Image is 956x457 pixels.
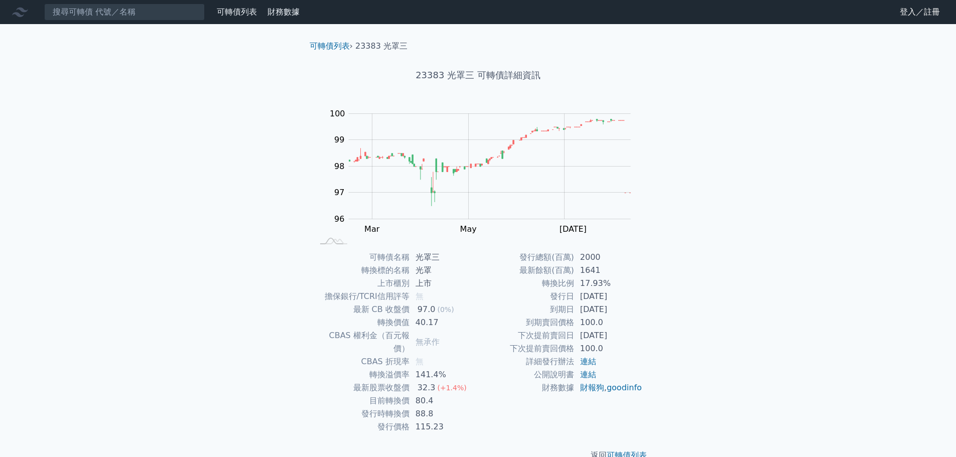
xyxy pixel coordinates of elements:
[334,162,344,171] tspan: 98
[478,316,574,329] td: 到期賣回價格
[314,355,409,368] td: CBAS 折現率
[478,251,574,264] td: 發行總額(百萬)
[574,329,643,342] td: [DATE]
[478,264,574,277] td: 最新餘額(百萬)
[416,303,438,316] div: 97.0
[330,109,345,118] tspan: 100
[892,4,948,20] a: 登入／註冊
[478,368,574,381] td: 公開說明書
[334,135,344,144] tspan: 99
[314,368,409,381] td: 轉換溢價率
[334,188,344,197] tspan: 97
[574,277,643,290] td: 17.93%
[478,342,574,355] td: 下次提前賣回價格
[314,316,409,329] td: 轉換價值
[574,342,643,355] td: 100.0
[364,224,380,234] tspan: Mar
[409,394,478,407] td: 80.4
[478,355,574,368] td: 詳細發行辦法
[580,370,596,379] a: 連結
[409,264,478,277] td: 光罩
[409,316,478,329] td: 40.17
[334,214,344,224] tspan: 96
[310,40,353,52] li: ›
[416,357,424,366] span: 無
[314,251,409,264] td: 可轉債名稱
[478,290,574,303] td: 發行日
[314,381,409,394] td: 最新股票收盤價
[580,383,604,392] a: 財報狗
[355,40,407,52] li: 23383 光罩三
[478,277,574,290] td: 轉換比例
[217,7,257,17] a: 可轉債列表
[478,381,574,394] td: 財務數據
[574,303,643,316] td: [DATE]
[607,383,642,392] a: goodinfo
[409,407,478,420] td: 88.8
[416,381,438,394] div: 32.3
[478,329,574,342] td: 下次提前賣回日
[580,357,596,366] a: 連結
[314,303,409,316] td: 最新 CB 收盤價
[416,337,440,347] span: 無承作
[409,368,478,381] td: 141.4%
[574,381,643,394] td: ,
[409,277,478,290] td: 上市
[310,41,350,51] a: 可轉債列表
[409,420,478,433] td: 115.23
[560,224,587,234] tspan: [DATE]
[314,420,409,433] td: 發行價格
[44,4,205,21] input: 搜尋可轉債 代號／名稱
[314,264,409,277] td: 轉換標的名稱
[314,290,409,303] td: 擔保銀行/TCRI信用評等
[314,407,409,420] td: 發行時轉換價
[267,7,300,17] a: 財務數據
[302,68,655,82] h1: 23383 光罩三 可轉債詳細資訊
[409,251,478,264] td: 光罩三
[437,306,454,314] span: (0%)
[314,329,409,355] td: CBAS 權利金（百元報價）
[437,384,466,392] span: (+1.4%)
[574,290,643,303] td: [DATE]
[314,394,409,407] td: 目前轉換價
[478,303,574,316] td: 到期日
[574,316,643,329] td: 100.0
[574,264,643,277] td: 1641
[574,251,643,264] td: 2000
[325,109,646,234] g: Chart
[460,224,477,234] tspan: May
[416,291,424,301] span: 無
[314,277,409,290] td: 上市櫃別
